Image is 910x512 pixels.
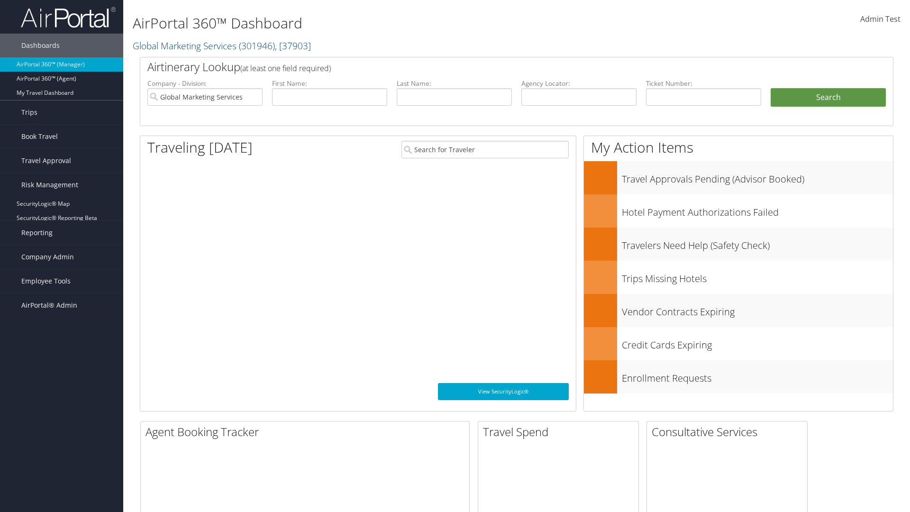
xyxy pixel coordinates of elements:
span: Travel Approval [21,149,71,173]
h3: Travel Approvals Pending (Advisor Booked) [622,168,893,186]
a: Enrollment Requests [584,360,893,393]
a: Trips Missing Hotels [584,261,893,294]
a: View SecurityLogic® [438,383,569,400]
span: Employee Tools [21,269,71,293]
span: ( 301946 ) [239,39,275,52]
span: Admin Test [860,14,901,24]
a: Global Marketing Services [133,39,311,52]
label: Ticket Number: [646,79,761,88]
label: Last Name: [397,79,512,88]
a: Vendor Contracts Expiring [584,294,893,327]
h3: Hotel Payment Authorizations Failed [622,201,893,219]
span: Trips [21,101,37,124]
h1: Traveling [DATE] [147,137,253,157]
h3: Trips Missing Hotels [622,267,893,285]
button: Search [771,88,886,107]
a: Admin Test [860,5,901,34]
h1: AirPortal 360™ Dashboard [133,13,645,33]
h2: Travel Spend [483,424,638,440]
h3: Credit Cards Expiring [622,334,893,352]
h2: Agent Booking Tracker [146,424,469,440]
h3: Enrollment Requests [622,367,893,385]
img: airportal-logo.png [21,6,116,28]
span: Reporting [21,221,53,245]
h1: My Action Items [584,137,893,157]
span: Dashboards [21,34,60,57]
label: Agency Locator: [521,79,637,88]
span: , [ 37903 ] [275,39,311,52]
a: Travelers Need Help (Safety Check) [584,228,893,261]
span: AirPortal® Admin [21,293,77,317]
a: Travel Approvals Pending (Advisor Booked) [584,161,893,194]
h2: Consultative Services [652,424,807,440]
h2: Airtinerary Lookup [147,59,823,75]
label: First Name: [272,79,387,88]
a: Hotel Payment Authorizations Failed [584,194,893,228]
input: Search for Traveler [401,141,569,158]
span: Risk Management [21,173,78,197]
h3: Travelers Need Help (Safety Check) [622,234,893,252]
span: Book Travel [21,125,58,148]
h3: Vendor Contracts Expiring [622,301,893,319]
label: Company - Division: [147,79,263,88]
a: Credit Cards Expiring [584,327,893,360]
span: Company Admin [21,245,74,269]
span: (at least one field required) [240,63,331,73]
